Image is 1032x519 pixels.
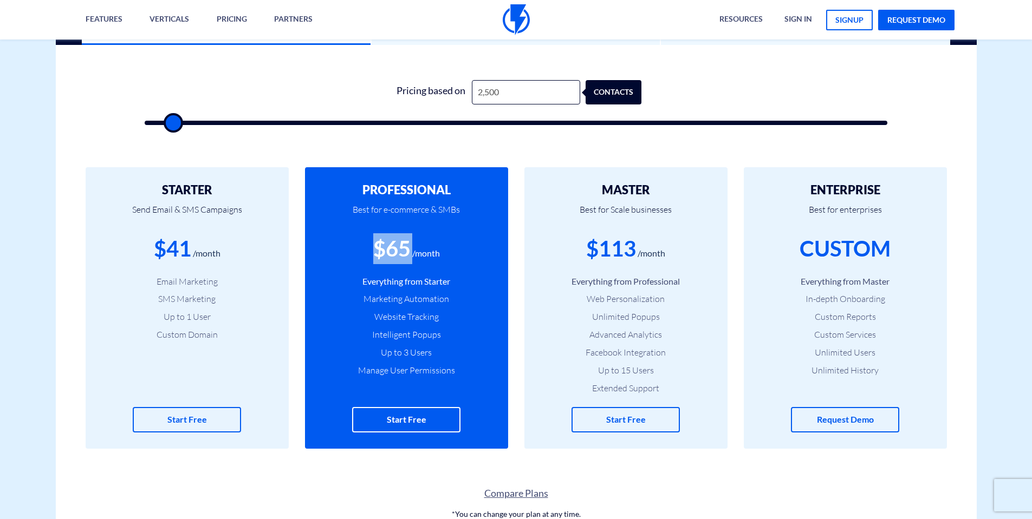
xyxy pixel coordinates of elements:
h2: ENTERPRISE [760,183,931,196]
li: Unlimited Popups [541,311,711,323]
p: Best for Scale businesses [541,196,711,233]
li: Custom Services [760,329,931,341]
a: signup [826,10,873,30]
li: In-depth Onboarding [760,293,931,305]
li: Up to 15 Users [541,364,711,377]
div: /month [638,247,665,260]
div: $41 [154,233,191,264]
li: Extended Support [541,382,711,395]
li: Web Personalization [541,293,711,305]
p: Best for enterprises [760,196,931,233]
li: Manage User Permissions [321,364,492,377]
li: Marketing Automation [321,293,492,305]
div: $65 [373,233,411,264]
li: Everything from Starter [321,275,492,288]
li: Unlimited Users [760,346,931,359]
li: Facebook Integration [541,346,711,359]
p: Send Email & SMS Campaigns [102,196,272,233]
a: request demo [878,10,955,30]
li: Website Tracking [321,311,492,323]
p: Best for e-commerce & SMBs [321,196,492,233]
div: Pricing based on [391,80,472,104]
li: Up to 1 User [102,311,272,323]
a: Start Free [133,407,241,432]
li: Email Marketing [102,275,272,288]
a: Start Free [572,407,680,432]
li: Custom Reports [760,311,931,323]
h2: PROFESSIONAL [321,183,492,196]
li: SMS Marketing [102,293,272,305]
a: Start Free [352,407,460,432]
div: /month [193,247,220,260]
li: Advanced Analytics [541,329,711,341]
a: Request Demo [791,407,899,432]
div: contacts [595,80,651,104]
div: /month [412,247,440,260]
li: Unlimited History [760,364,931,377]
li: Custom Domain [102,329,272,341]
li: Everything from Professional [541,275,711,288]
div: $113 [586,233,636,264]
a: Compare Plans [56,487,977,501]
h2: STARTER [102,183,272,196]
li: Everything from Master [760,275,931,288]
li: Up to 3 Users [321,346,492,359]
li: Intelligent Popups [321,329,492,341]
div: CUSTOM [800,233,891,264]
h2: MASTER [541,183,711,196]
